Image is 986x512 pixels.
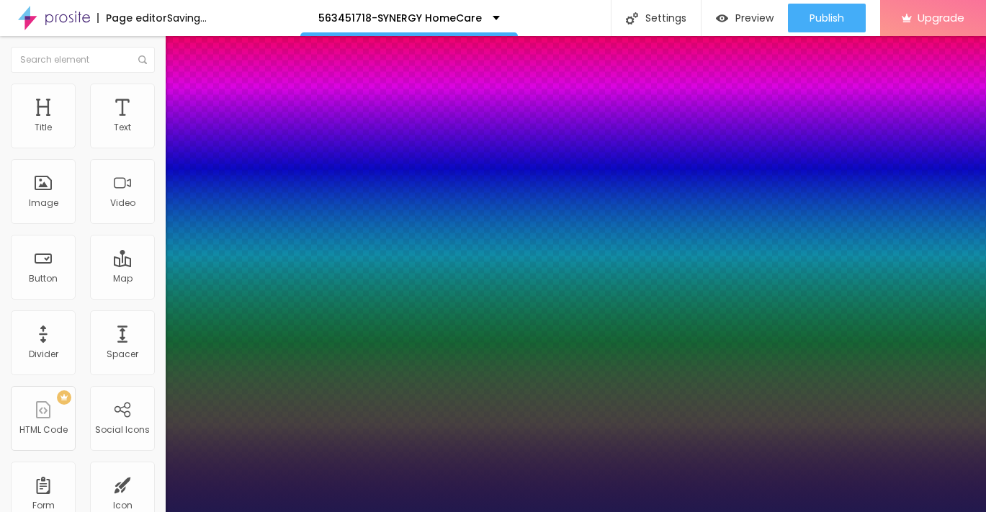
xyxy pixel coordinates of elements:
button: Publish [788,4,866,32]
div: Button [29,274,58,284]
div: Form [32,500,55,511]
div: Divider [29,349,58,359]
div: Icon [113,500,133,511]
div: HTML Code [19,425,68,435]
div: Text [114,122,131,133]
div: Map [113,274,133,284]
div: Video [110,198,135,208]
button: Preview [702,4,788,32]
p: 563451718-SYNERGY HomeCare [318,13,482,23]
span: Preview [735,12,774,24]
div: Saving... [167,13,207,23]
span: Upgrade [918,12,964,24]
img: view-1.svg [716,12,728,24]
img: Icone [626,12,638,24]
div: Spacer [107,349,138,359]
input: Search element [11,47,155,73]
img: Icone [138,55,147,64]
div: Page editor [97,13,167,23]
div: Image [29,198,58,208]
div: Title [35,122,52,133]
span: Publish [810,12,844,24]
div: Social Icons [95,425,150,435]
